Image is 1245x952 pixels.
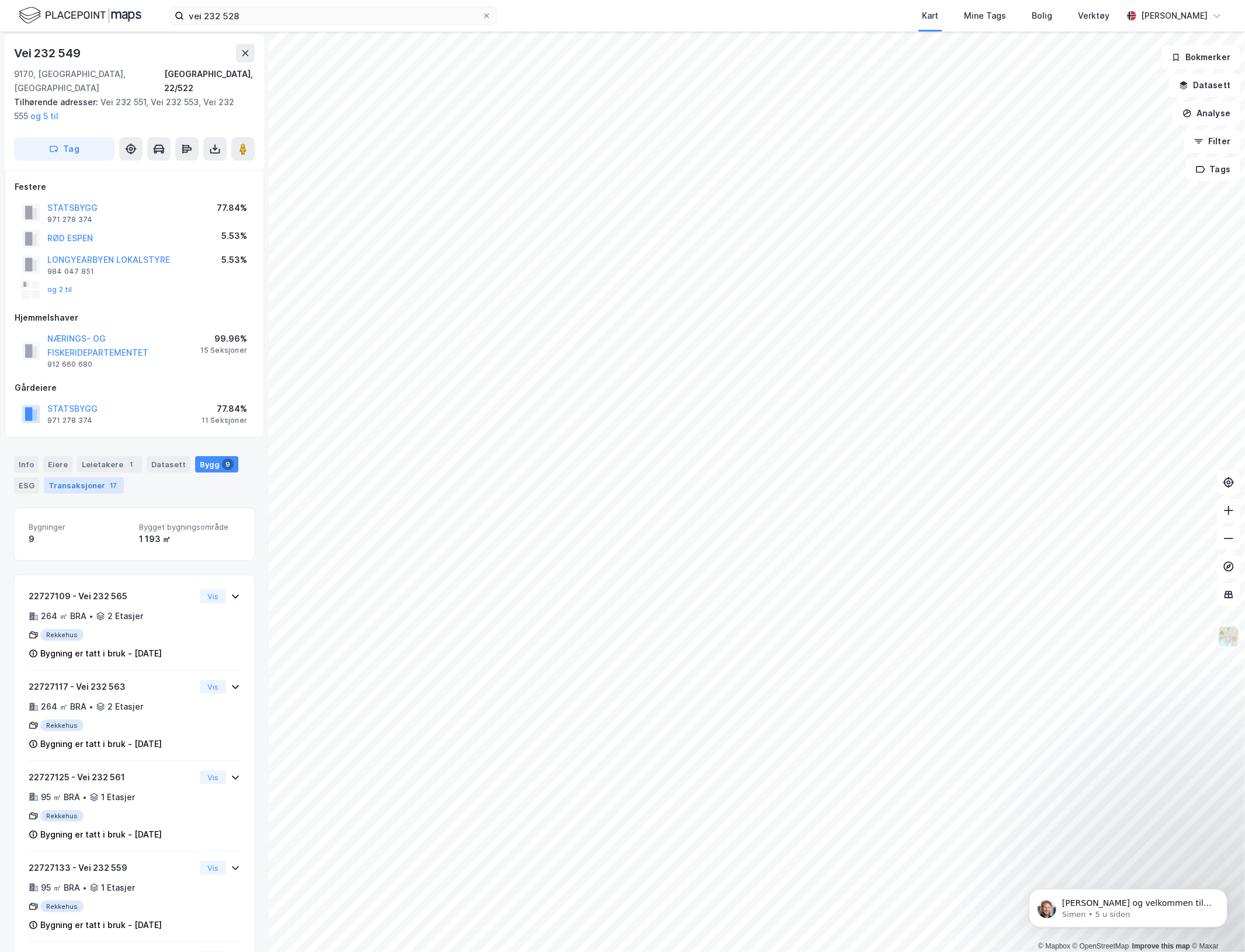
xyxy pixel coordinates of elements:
div: 77.84% [217,201,247,215]
div: 2 Etasjer [107,609,143,623]
div: Bygning er tatt i bruk - [DATE] [40,918,162,932]
button: Tags [1186,158,1240,181]
button: Tag [14,137,115,161]
div: 1 193 ㎡ [139,532,240,546]
a: Improve this map [1132,942,1190,950]
a: Mapbox [1038,942,1070,950]
div: Info [14,456,39,472]
button: Vis [200,680,226,694]
button: Vis [200,770,226,784]
div: 9170, [GEOGRAPHIC_DATA], [GEOGRAPHIC_DATA] [14,67,164,95]
div: 15 Seksjoner [200,346,247,355]
span: Bygget bygningsområde [139,522,240,532]
div: Bygning er tatt i bruk - [DATE] [40,647,162,661]
div: 95 ㎡ BRA [41,790,80,804]
div: • [89,611,93,621]
div: Bygning er tatt i bruk - [DATE] [40,737,162,751]
div: 77.84% [202,402,247,416]
div: Gårdeiere [15,381,254,395]
div: Leietakere [77,456,142,472]
div: Transaksjoner [44,477,124,494]
div: Bygg [195,456,238,472]
button: Analyse [1173,102,1240,125]
span: [PERSON_NAME] og velkommen til Newsec Maps, [PERSON_NAME] det er du lurer på så er det bare å ta ... [51,34,200,90]
div: 22727109 - Vei 232 565 [29,589,195,603]
div: 17 [107,480,119,491]
span: Bygninger [29,522,130,532]
button: Datasett [1169,74,1240,97]
div: Vei 232 551, Vei 232 553, Vei 232 555 [14,95,245,123]
div: 5.53% [221,253,247,267]
div: 1 Etasjer [101,881,135,895]
input: Søk på adresse, matrikkel, gårdeiere, leietakere eller personer [184,7,482,25]
button: Filter [1184,130,1240,153]
p: Message from Simen, sent 5 u siden [51,45,202,55]
div: • [82,883,87,892]
div: Datasett [147,456,190,472]
div: • [82,793,87,802]
div: 22727133 - Vei 232 559 [29,861,195,875]
div: 95 ㎡ BRA [41,881,80,895]
div: Vei 232 549 [14,44,83,62]
div: 22727125 - Vei 232 561 [29,770,195,784]
div: 1 Etasjer [101,790,135,804]
div: 984 047 851 [47,267,94,276]
div: [GEOGRAPHIC_DATA], 22/522 [164,67,255,95]
div: 22727117 - Vei 232 563 [29,680,195,694]
div: Bolig [1032,9,1052,23]
div: Eiere [43,456,72,472]
div: • [89,702,93,711]
div: Verktøy [1078,9,1109,23]
div: Festere [15,180,254,194]
iframe: Intercom notifications melding [1011,864,1245,946]
div: 9 [222,458,234,470]
img: logo.f888ab2527a4732fd821a326f86c7f29.svg [19,5,141,26]
div: 264 ㎡ BRA [41,700,86,714]
div: Kart [922,9,938,23]
div: Hjemmelshaver [15,311,254,325]
button: Vis [200,589,226,603]
span: Tilhørende adresser: [14,97,100,107]
div: [PERSON_NAME] [1141,9,1208,23]
img: Z [1218,626,1240,648]
div: 912 660 680 [47,360,92,369]
div: 971 278 374 [47,215,92,224]
div: 2 Etasjer [107,700,143,714]
div: 5.53% [221,229,247,243]
button: Vis [200,861,226,875]
div: Mine Tags [964,9,1006,23]
div: Bygning er tatt i bruk - [DATE] [40,828,162,842]
div: 264 ㎡ BRA [41,609,86,623]
div: 971 278 374 [47,416,92,425]
div: ESG [14,477,39,494]
div: 99.96% [200,332,247,346]
a: OpenStreetMap [1073,942,1129,950]
div: 1 [126,458,137,470]
div: 11 Seksjoner [202,416,247,425]
div: 9 [29,532,130,546]
button: Bokmerker [1161,46,1240,69]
